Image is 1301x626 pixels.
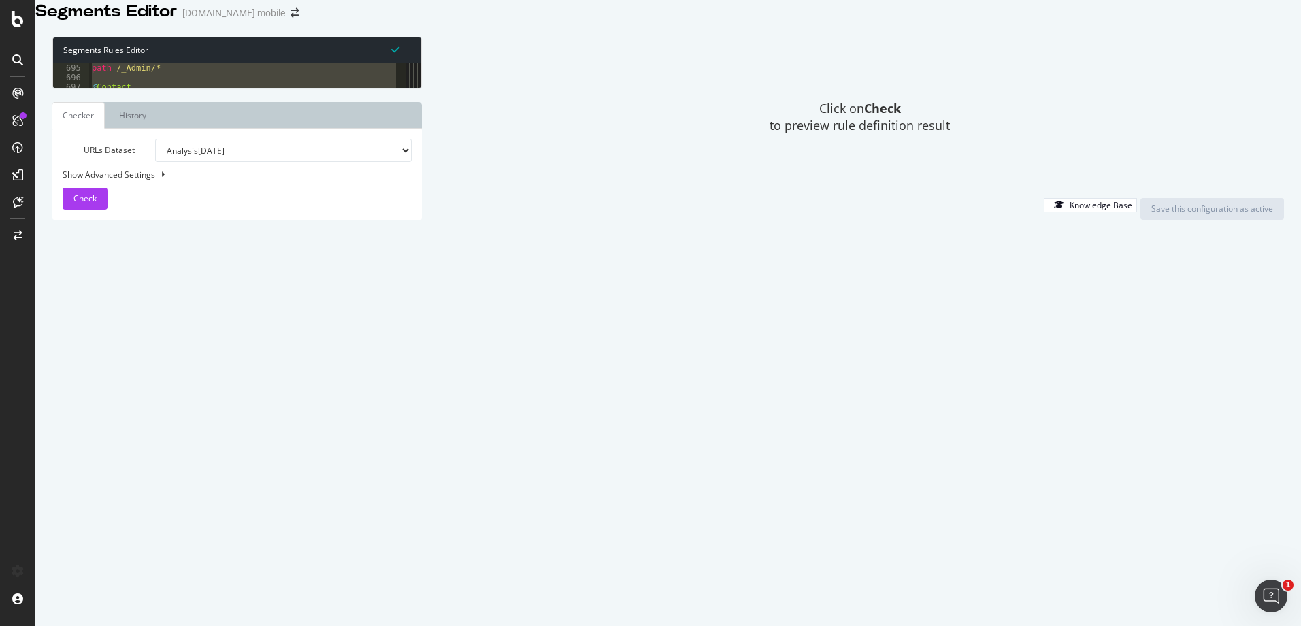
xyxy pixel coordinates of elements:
div: Save this configuration as active [1151,203,1273,214]
div: Segments Rules Editor [53,37,421,63]
button: Check [63,188,108,210]
span: Click on to preview rule definition result [770,100,950,135]
span: 1 [1283,580,1294,591]
span: Syntax is valid [391,43,399,56]
a: History [108,102,157,129]
label: URLs Dataset [52,139,145,162]
a: Checker [52,102,105,129]
iframe: Intercom live chat [1255,580,1287,612]
div: 695 [53,63,89,73]
div: Knowledge Base [1070,199,1132,211]
div: 697 [53,82,89,92]
button: Save this configuration as active [1140,198,1284,220]
div: [DOMAIN_NAME] mobile [182,6,285,20]
span: Check [73,193,97,204]
a: Knowledge Base [1044,199,1137,210]
strong: Check [864,100,901,116]
div: Show Advanced Settings [52,169,401,180]
div: arrow-right-arrow-left [291,8,299,18]
div: 696 [53,73,89,82]
button: Knowledge Base [1044,198,1137,212]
